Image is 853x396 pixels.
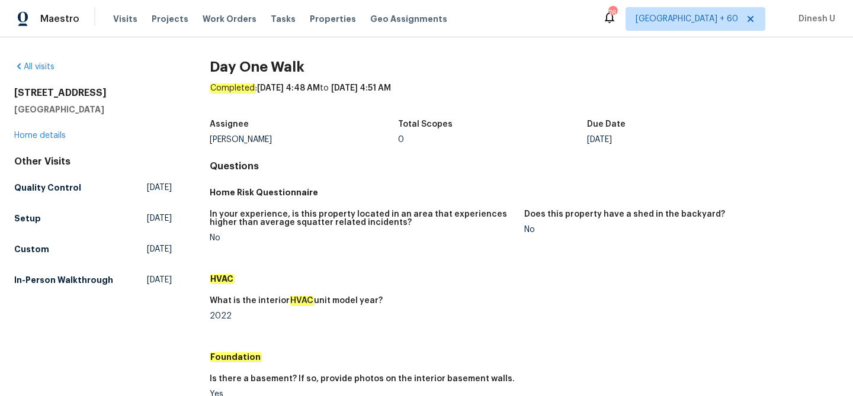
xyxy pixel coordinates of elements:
[14,239,172,260] a: Custom[DATE]
[608,7,617,19] div: 761
[257,84,320,92] span: [DATE] 4:48 AM
[210,120,249,128] h5: Assignee
[14,131,66,140] a: Home details
[210,274,234,284] em: HVAC
[14,243,49,255] h5: Custom
[147,213,172,224] span: [DATE]
[331,84,391,92] span: [DATE] 4:51 AM
[524,226,829,234] div: No
[210,352,261,362] em: Foundation
[210,312,515,320] div: 2022
[587,136,776,144] div: [DATE]
[210,210,515,227] h5: In your experience, is this property located in an area that experiences higher than average squa...
[210,234,515,242] div: No
[113,13,137,25] span: Visits
[14,87,172,99] h2: [STREET_ADDRESS]
[40,13,79,25] span: Maestro
[370,13,447,25] span: Geo Assignments
[210,375,515,383] h5: Is there a basement? If so, provide photos on the interior basement walls.
[210,83,255,93] em: Completed
[14,182,81,194] h5: Quality Control
[636,13,738,25] span: [GEOGRAPHIC_DATA] + 60
[14,208,172,229] a: Setup[DATE]
[14,104,172,115] h5: [GEOGRAPHIC_DATA]
[587,120,626,128] h5: Due Date
[794,13,835,25] span: Dinesh U
[210,82,839,113] div: : to
[14,177,172,198] a: Quality Control[DATE]
[271,15,296,23] span: Tasks
[203,13,256,25] span: Work Orders
[398,136,587,144] div: 0
[310,13,356,25] span: Properties
[147,243,172,255] span: [DATE]
[524,210,725,218] h5: Does this property have a shed in the backyard?
[14,156,172,168] div: Other Visits
[152,13,188,25] span: Projects
[147,182,172,194] span: [DATE]
[14,274,113,286] h5: In-Person Walkthrough
[210,61,839,73] h2: Day One Walk
[210,160,839,172] h4: Questions
[14,213,41,224] h5: Setup
[398,120,453,128] h5: Total Scopes
[290,296,314,305] em: HVAC
[147,274,172,286] span: [DATE]
[210,186,839,198] h5: Home Risk Questionnaire
[14,63,54,71] a: All visits
[14,269,172,291] a: In-Person Walkthrough[DATE]
[210,297,383,305] h5: What is the interior unit model year?
[210,136,399,144] div: [PERSON_NAME]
